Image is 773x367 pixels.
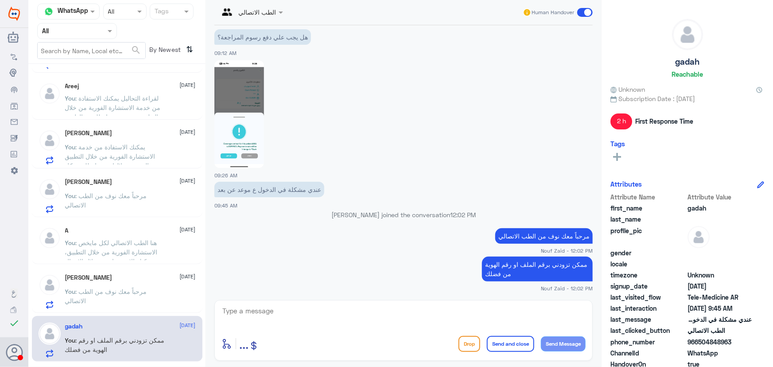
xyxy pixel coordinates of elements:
span: Nouf Zaid - 12:02 PM [541,247,593,254]
span: 2025-10-08T06:45:18.884Z [688,304,752,313]
span: [DATE] [180,321,196,329]
span: : مرحباً معك نوف من الطب الاتصالي [65,288,147,305]
span: 2 h [610,113,632,129]
span: By Newest [146,42,183,60]
h5: gadah [65,323,83,330]
span: phone_number [610,337,686,347]
span: [DATE] [180,226,196,234]
h5: Areej [65,82,79,90]
span: : يمكنك الاستفادة من خدمة الاستشارة الفورية من خلال التطبيق والتي من خلالها يتم تواصلك بشكل فوري ... [65,143,163,207]
i: ⇅ [186,42,194,57]
button: Send Message [541,336,586,351]
span: Tele-Medicine AR [688,293,752,302]
span: timezone [610,270,686,280]
div: Tags [153,6,169,18]
span: Attribute Name [610,192,686,202]
span: 2 [688,348,752,358]
span: locale [610,259,686,269]
span: You [65,94,76,102]
span: You [65,143,76,151]
img: defaultAdmin.png [39,178,61,200]
span: : لقراءة التحاليل يمكنك الاستفادة من خدمة الاستشارة الفورية من خلال التطبيق بحيث يتم تواصلك مع ال... [65,94,161,130]
span: [DATE] [180,128,196,136]
span: 09:26 AM [214,172,237,178]
span: [DATE] [180,81,196,89]
span: 966504848963 [688,337,752,347]
span: last_clicked_button [610,326,686,335]
span: null [688,248,752,258]
input: Search by Name, Local etc… [38,43,145,59]
img: defaultAdmin.png [39,227,61,249]
h5: Abdulbari Albalawi [65,129,113,137]
span: ... [239,336,249,351]
img: 818680390852606.jpg [214,60,264,168]
p: 8/10/2025, 12:02 PM [495,228,593,244]
span: first_name [610,203,686,213]
span: last_name [610,215,686,224]
p: 8/10/2025, 12:02 PM [482,257,593,281]
span: last_interaction [610,304,686,313]
img: defaultAdmin.png [39,274,61,296]
button: search [131,43,141,58]
span: You [65,239,76,246]
img: defaultAdmin.png [39,323,61,345]
p: 8/10/2025, 9:45 AM [214,182,324,197]
img: whatsapp.png [42,5,55,18]
span: Unknown [688,270,752,280]
span: Nouf Zaid - 12:02 PM [541,285,593,292]
span: Unknown [610,85,645,94]
span: Subscription Date : [DATE] [610,94,764,103]
span: You [65,336,76,344]
span: Attribute Value [688,192,752,202]
span: First Response Time [635,117,693,126]
span: You [65,192,76,199]
span: last_message [610,315,686,324]
button: Avatar [6,344,23,361]
button: ... [239,334,249,354]
i: check [9,318,19,328]
span: 09:12 AM [214,50,237,56]
h5: Sultan Alotaibi [65,178,113,186]
h6: Reachable [672,70,703,78]
span: [DATE] [180,273,196,281]
span: عندي مشكلة في الدخول ع موعد عن بعد [688,315,752,324]
img: Widebot Logo [8,7,20,21]
span: [DATE] [180,177,196,185]
img: defaultAdmin.png [39,82,61,105]
span: 12:02 PM [450,211,476,219]
span: profile_pic [610,226,686,246]
span: الطب الاتصالي [688,326,752,335]
h5: Abdullah [65,274,113,281]
p: [PERSON_NAME] joined the conversation [214,210,593,219]
img: defaultAdmin.png [672,20,703,50]
span: : هنا الطب الاتصالي لكل مايخص الاستشارة الفورية من خلال التطبيق، يمكنك الاستفسار من خلال الاتصال ... [65,239,158,274]
span: 09:45 AM [214,203,237,208]
img: defaultAdmin.png [39,129,61,152]
span: : ممكن تزودني برقم الملف او رقم الهوية من فضلك [65,336,165,353]
span: ChannelId [610,348,686,358]
h6: Attributes [610,180,642,188]
img: defaultAdmin.png [688,226,710,248]
span: null [688,259,752,269]
span: signup_date [610,281,686,291]
button: Send and close [487,336,534,352]
button: Drop [458,336,480,352]
span: search [131,45,141,55]
span: You [65,288,76,295]
h5: gadah [675,57,699,67]
span: gadah [688,203,752,213]
span: gender [610,248,686,258]
h6: Tags [610,140,625,148]
h5: A [65,227,69,234]
p: 8/10/2025, 9:12 AM [214,29,311,45]
span: 2025-01-02T05:58:37.003Z [688,281,752,291]
span: : مرحباً معك نوف من الطب الاتصالي [65,192,147,209]
span: Human Handover [532,8,574,16]
span: last_visited_flow [610,293,686,302]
